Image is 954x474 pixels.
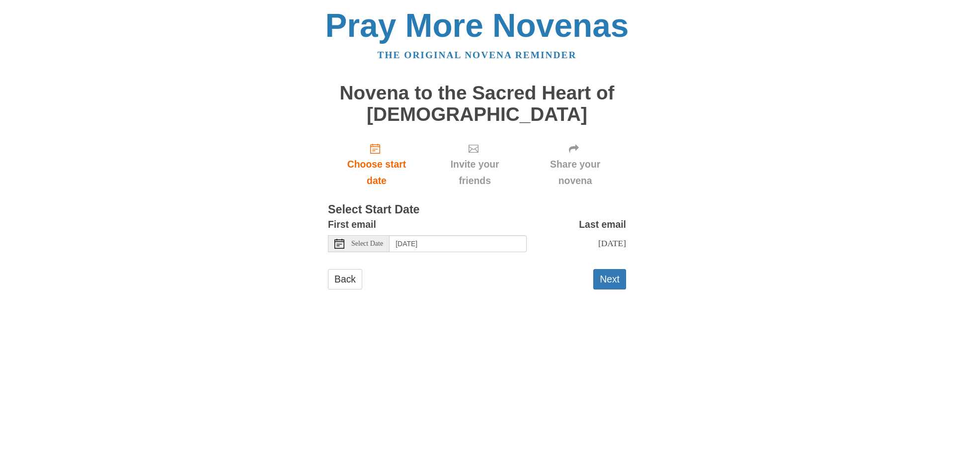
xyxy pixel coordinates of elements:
label: First email [328,216,376,233]
span: Share your novena [534,156,616,189]
button: Next [593,269,626,289]
span: Choose start date [338,156,415,189]
h1: Novena to the Sacred Heart of [DEMOGRAPHIC_DATA] [328,83,626,125]
a: The original novena reminder [378,50,577,60]
span: Select Date [351,240,383,247]
span: Invite your friends [435,156,514,189]
label: Last email [579,216,626,233]
span: [DATE] [598,238,626,248]
div: Click "Next" to confirm your start date first. [425,135,524,194]
div: Click "Next" to confirm your start date first. [524,135,626,194]
a: Choose start date [328,135,425,194]
a: Back [328,269,362,289]
a: Pray More Novenas [325,7,629,44]
h3: Select Start Date [328,203,626,216]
